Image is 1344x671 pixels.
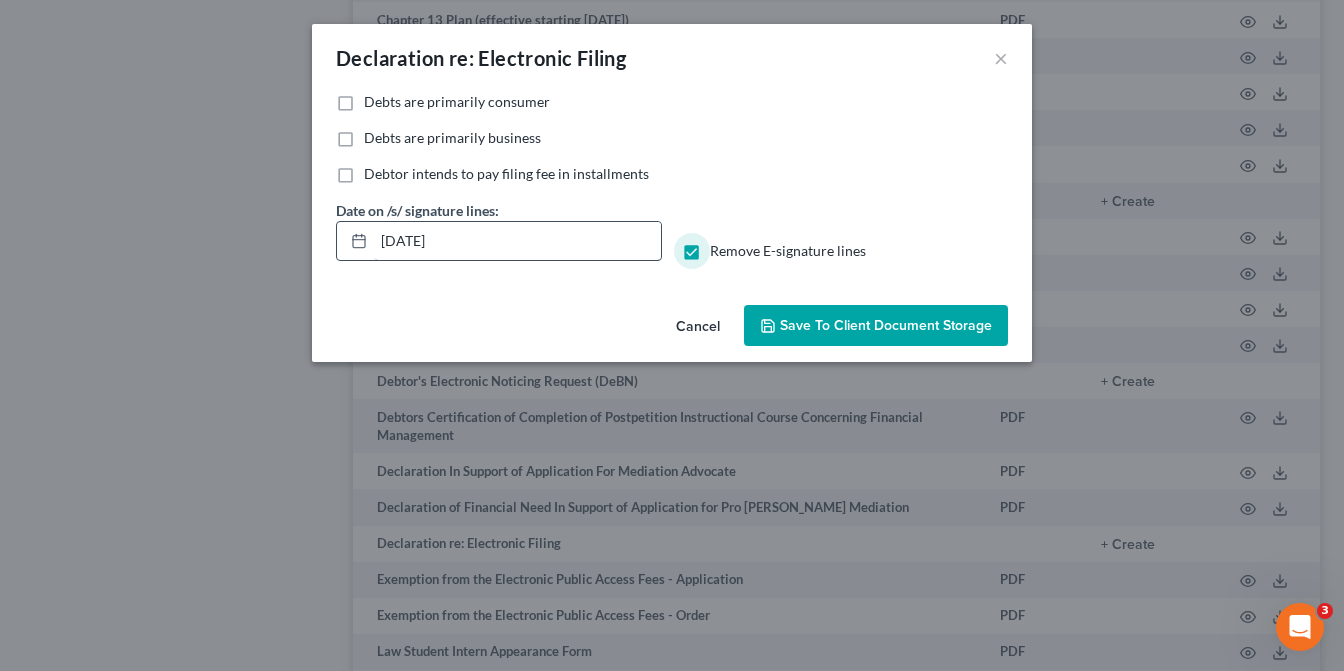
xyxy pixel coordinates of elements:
[1276,603,1324,651] iframe: Intercom live chat
[994,46,1008,70] button: ×
[744,305,1008,347] button: Save to Client Document Storage
[660,307,736,347] button: Cancel
[780,317,992,334] span: Save to Client Document Storage
[364,93,550,110] span: Debts are primarily consumer
[710,242,866,259] span: Remove E-signature lines
[364,165,649,182] span: Debtor intends to pay filing fee in installments
[1317,603,1333,619] span: 3
[374,222,661,260] input: MM/DD/YYYY
[336,200,499,221] label: Date on /s/ signature lines:
[364,129,541,146] span: Debts are primarily business
[336,44,626,72] div: Declaration re: Electronic Filing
